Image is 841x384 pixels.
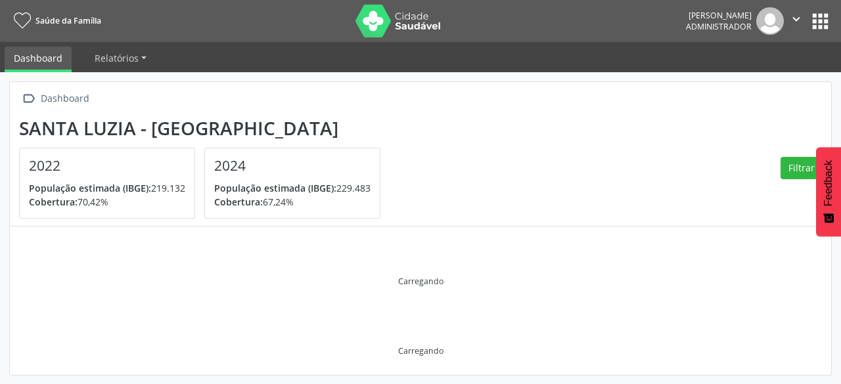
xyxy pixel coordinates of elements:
a: Saúde da Família [9,10,101,32]
img: img [756,7,784,35]
h4: 2024 [214,158,371,174]
span: Feedback [823,160,834,206]
button: apps [809,10,832,33]
a: Dashboard [5,47,72,72]
i:  [789,12,804,26]
p: 229.483 [214,181,371,195]
p: 67,24% [214,195,371,209]
p: 70,42% [29,195,185,209]
span: População estimada (IBGE): [29,182,151,194]
a: Relatórios [85,47,156,70]
p: 219.132 [29,181,185,195]
a:  Dashboard [19,89,91,108]
span: Administrador [686,21,752,32]
div: Carregando [398,345,443,356]
span: Saúde da Família [35,15,101,26]
div: Santa Luzia - [GEOGRAPHIC_DATA] [19,117,390,139]
button: Filtrar [781,157,822,179]
h4: 2022 [29,158,185,174]
div: Carregando [398,276,443,287]
span: População estimada (IBGE): [214,182,336,194]
button:  [784,7,809,35]
span: Relatórios [95,52,139,64]
span: Cobertura: [214,196,263,208]
span: Cobertura: [29,196,78,208]
div: Dashboard [38,89,91,108]
div: [PERSON_NAME] [686,10,752,21]
i:  [19,89,38,108]
button: Feedback - Mostrar pesquisa [816,147,841,236]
